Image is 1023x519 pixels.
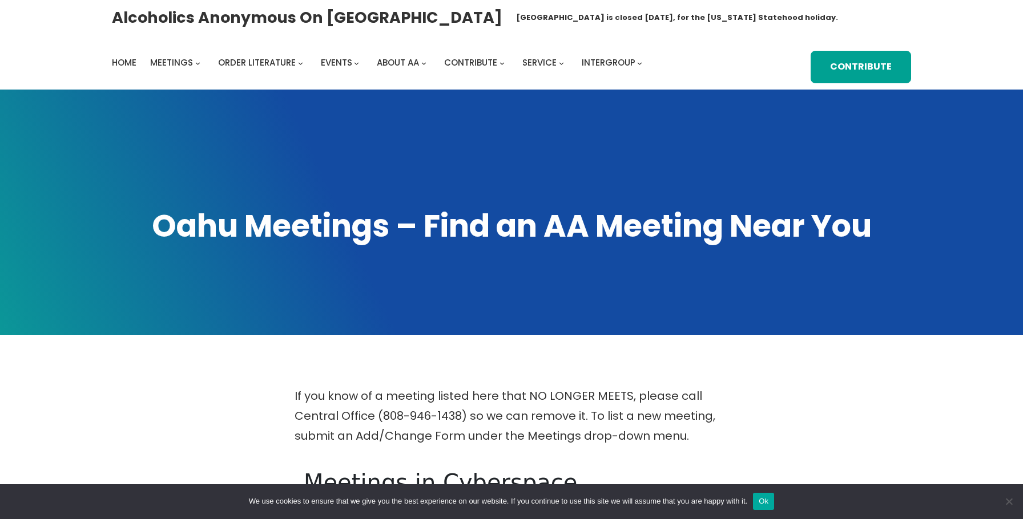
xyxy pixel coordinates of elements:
[377,55,419,71] a: About AA
[559,60,564,66] button: Service submenu
[377,56,419,68] span: About AA
[112,205,911,247] h1: Oahu Meetings – Find an AA Meeting Near You
[753,493,774,510] button: Ok
[500,60,505,66] button: Contribute submenu
[112,55,136,71] a: Home
[195,60,200,66] button: Meetings submenu
[321,56,352,68] span: Events
[112,55,646,71] nav: Intergroup
[354,60,359,66] button: Events submenu
[522,55,557,71] a: Service
[112,4,502,31] a: Alcoholics Anonymous on [GEOGRAPHIC_DATA]
[150,55,193,71] a: Meetings
[295,386,728,446] p: If you know of a meeting listed here that NO LONGER MEETS, please call Central Office (808-946-14...
[218,56,296,68] span: Order Literature
[582,56,635,68] span: Intergroup
[516,12,838,23] h1: [GEOGRAPHIC_DATA] is closed [DATE], for the [US_STATE] Statehood holiday.
[444,56,497,68] span: Contribute
[811,51,911,83] a: Contribute
[304,469,719,496] h1: Meetings in Cyberspace
[637,60,642,66] button: Intergroup submenu
[582,55,635,71] a: Intergroup
[522,56,557,68] span: Service
[112,56,136,68] span: Home
[1003,496,1014,507] span: No
[421,60,426,66] button: About AA submenu
[321,55,352,71] a: Events
[298,60,303,66] button: Order Literature submenu
[150,56,193,68] span: Meetings
[444,55,497,71] a: Contribute
[249,496,747,507] span: We use cookies to ensure that we give you the best experience on our website. If you continue to ...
